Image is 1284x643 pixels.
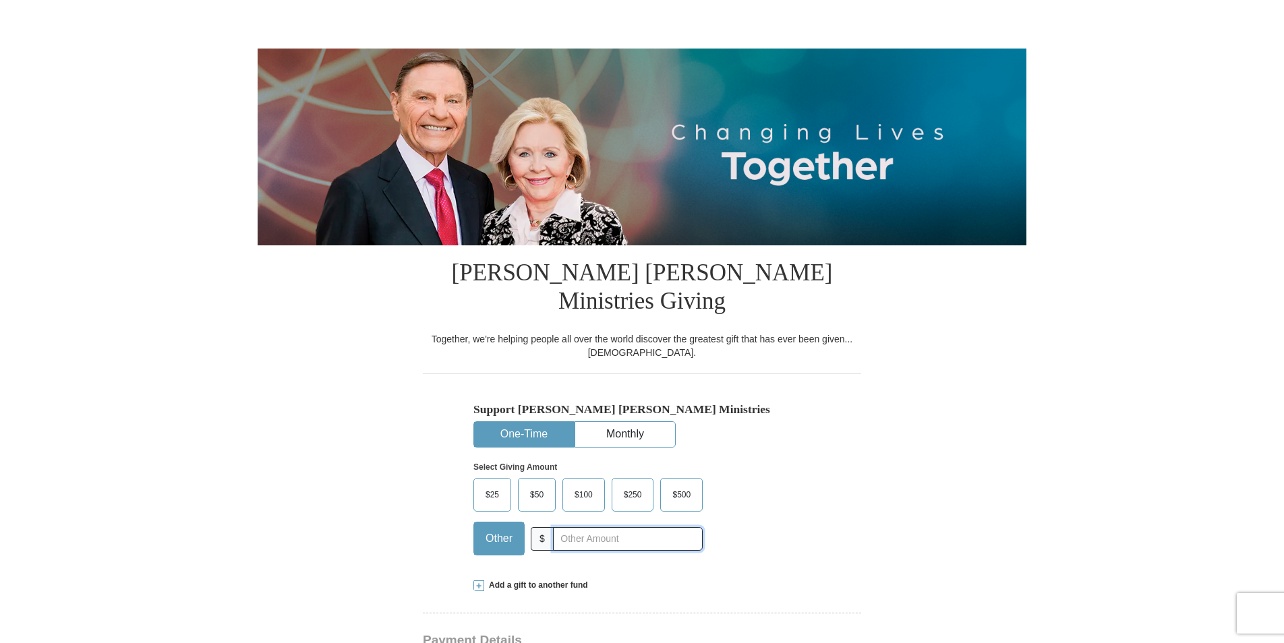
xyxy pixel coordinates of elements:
[617,485,649,505] span: $250
[523,485,550,505] span: $50
[474,422,574,447] button: One-Time
[575,422,675,447] button: Monthly
[473,402,811,417] h5: Support [PERSON_NAME] [PERSON_NAME] Ministries
[484,580,588,591] span: Add a gift to another fund
[666,485,697,505] span: $500
[479,485,506,505] span: $25
[423,245,861,332] h1: [PERSON_NAME] [PERSON_NAME] Ministries Giving
[531,527,554,551] span: $
[553,527,703,551] input: Other Amount
[568,485,600,505] span: $100
[473,462,557,472] strong: Select Giving Amount
[479,528,519,549] span: Other
[423,332,861,359] div: Together, we're helping people all over the world discover the greatest gift that has ever been g...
